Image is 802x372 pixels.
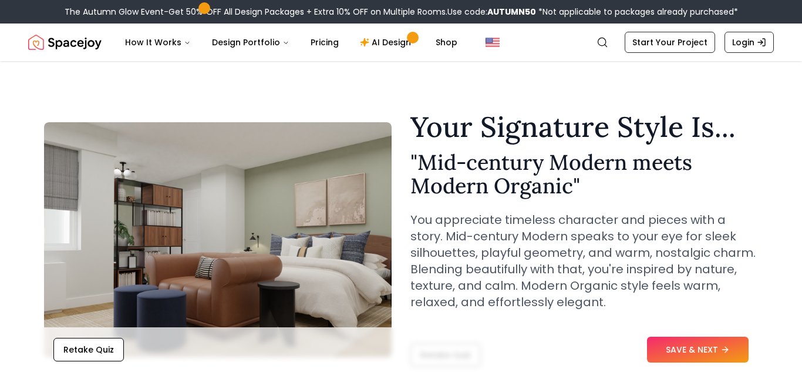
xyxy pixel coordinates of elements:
[410,150,758,197] h2: " Mid-century Modern meets Modern Organic "
[28,24,774,61] nav: Global
[725,32,774,53] a: Login
[203,31,299,54] button: Design Portfolio
[53,338,124,361] button: Retake Quiz
[647,337,749,363] button: SAVE & NEXT
[28,31,102,54] a: Spacejoy
[625,32,715,53] a: Start Your Project
[301,31,348,54] a: Pricing
[426,31,467,54] a: Shop
[116,31,467,54] nav: Main
[410,212,758,310] p: You appreciate timeless character and pieces with a story. Mid-century Modern speaks to your eye ...
[536,6,738,18] span: *Not applicable to packages already purchased*
[116,31,200,54] button: How It Works
[410,113,758,141] h1: Your Signature Style Is...
[351,31,424,54] a: AI Design
[487,6,536,18] b: AUTUMN50
[28,31,102,54] img: Spacejoy Logo
[65,6,738,18] div: The Autumn Glow Event-Get 50% OFF All Design Packages + Extra 10% OFF on Multiple Rooms.
[447,6,536,18] span: Use code:
[44,122,392,357] img: Mid-century Modern meets Modern Organic Style Example
[486,35,500,49] img: United States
